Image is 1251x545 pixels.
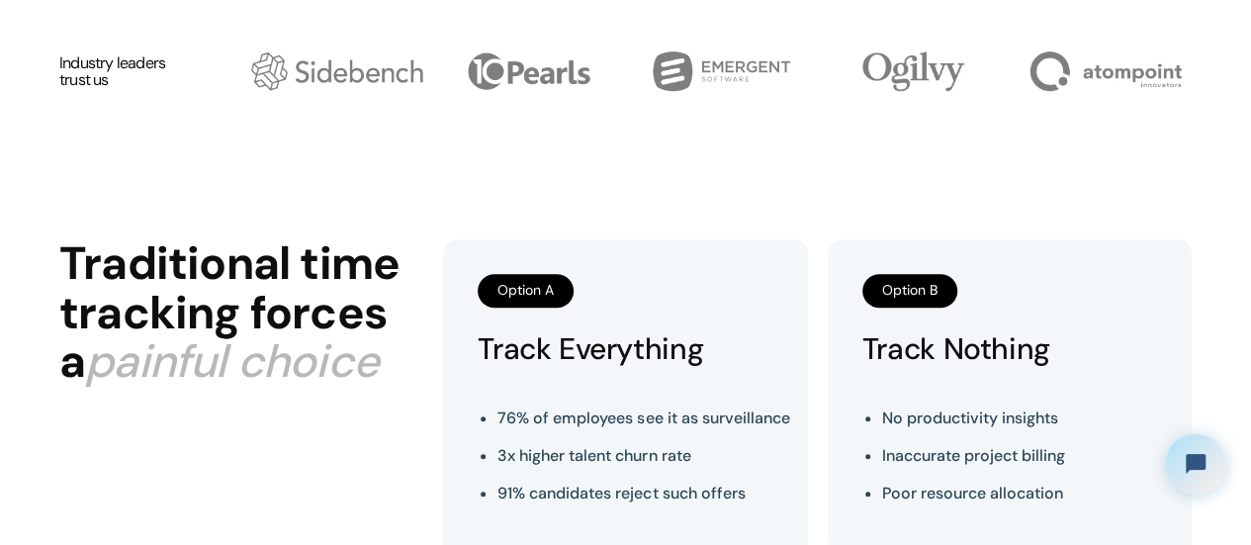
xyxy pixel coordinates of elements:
[59,54,165,89] h2: Industry leaders trust us
[1149,417,1242,510] iframe: Tidio Chat
[478,332,703,366] h3: Track Everything
[882,442,1065,470] li: Inaccurate project billing
[85,331,379,391] span: painful choice
[882,480,1065,507] li: Poor resource allocation
[497,405,789,432] li: 76% of employees see it as surveillance
[882,405,1065,432] li: No productivity insights
[478,274,574,308] div: Option A
[862,274,957,308] div: Option B
[862,332,1050,366] h3: Track Nothing
[59,239,423,387] h2: Traditional time tracking forces a
[497,442,789,470] li: 3x higher talent churn rate
[497,480,789,507] li: 91% candidates reject such offers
